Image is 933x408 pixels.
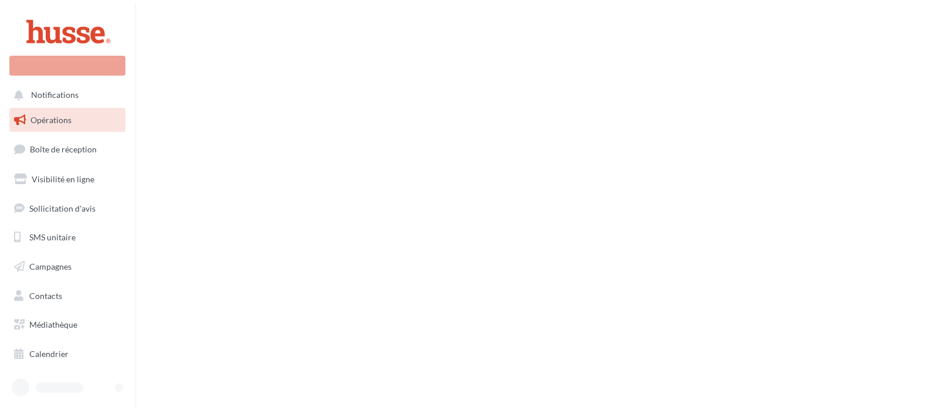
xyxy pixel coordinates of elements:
div: Nouvelle campagne [9,56,125,76]
span: Boîte de réception [30,144,97,154]
a: SMS unitaire [7,225,128,250]
a: Campagnes [7,254,128,279]
span: Calendrier [29,349,69,359]
span: Sollicitation d'avis [29,203,96,213]
a: Opérations [7,108,128,132]
span: Notifications [31,90,79,100]
span: SMS unitaire [29,232,76,242]
a: Sollicitation d'avis [7,196,128,221]
span: Visibilité en ligne [32,174,94,184]
a: Visibilité en ligne [7,167,128,192]
span: Campagnes [29,261,71,271]
a: Calendrier [7,342,128,366]
span: Opérations [30,115,71,125]
a: Médiathèque [7,312,128,337]
span: Médiathèque [29,319,77,329]
a: Boîte de réception [7,137,128,162]
span: Contacts [29,291,62,301]
a: Contacts [7,284,128,308]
